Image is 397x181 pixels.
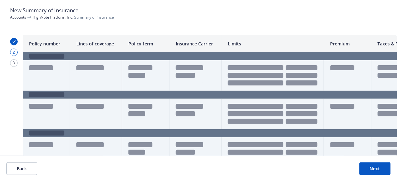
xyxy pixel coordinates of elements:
button: Resize column [164,35,169,52]
button: Next [359,162,391,175]
div: Policy number [23,35,70,52]
div: 3 [10,59,18,67]
span: Summary of Insurance [33,15,114,20]
button: Resize column [65,35,70,52]
div: 2 [10,49,18,56]
div: Insurance Carrier [169,35,222,52]
a: HighNote Platform, Inc. [33,15,73,20]
div: Lines of coverage [70,35,122,52]
button: Resize column [117,35,122,52]
div: Policy term [122,35,169,52]
button: Back [6,162,37,175]
button: Resize column [366,35,371,52]
div: Limits [222,35,324,52]
a: Accounts [10,15,26,20]
button: Resize column [216,35,222,52]
div: Premium [324,35,371,52]
button: Resize column [319,35,324,52]
h1: New Summary of Insurance [10,6,387,15]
